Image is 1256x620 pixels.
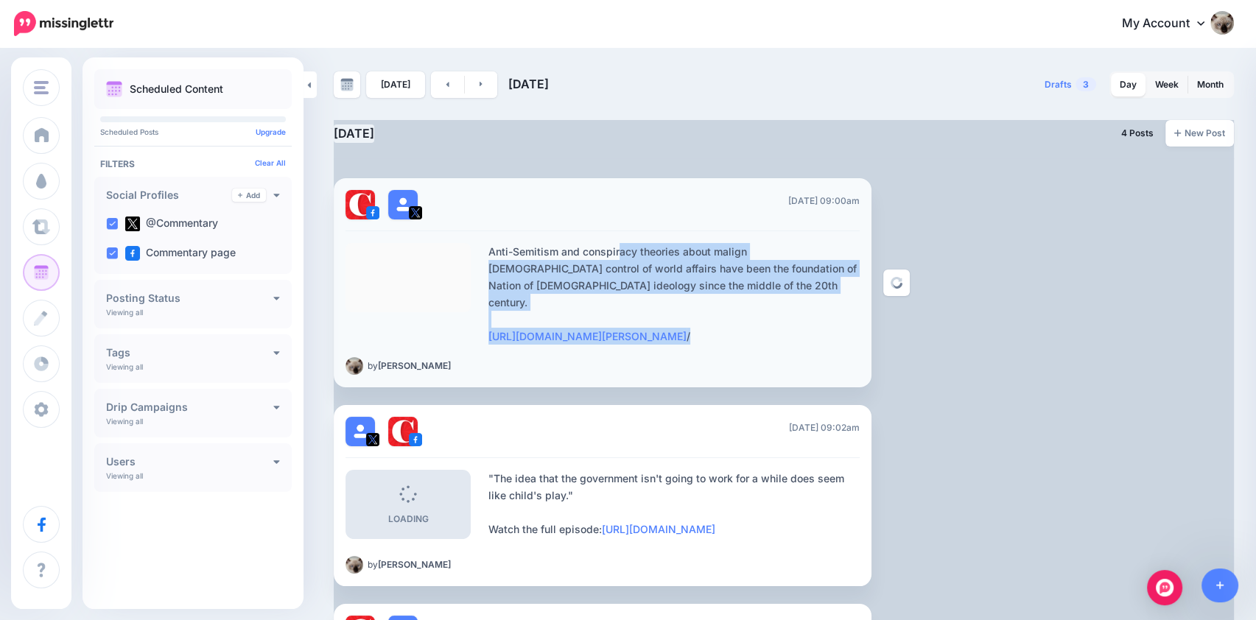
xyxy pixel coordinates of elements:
p: Scheduled Posts [100,128,286,135]
img: facebook-square.png [125,246,140,261]
a: My Account [1107,6,1234,42]
img: 291864331_468958885230530_187971914351797662_n-bsa127305.png [388,417,418,446]
img: Raf.jpg [345,556,363,574]
a: [DATE] [366,71,425,98]
p: Viewing all [106,308,143,317]
a: Clear All [255,158,286,167]
p: Scheduled Content [130,84,223,94]
img: user_default_image.png [388,190,418,219]
img: twitter-square.png [366,433,379,446]
img: facebook-square.png [366,206,379,219]
label: @Commentary [125,216,218,231]
img: facebook-square.png [409,433,422,446]
img: 291864331_468958885230530_187971914351797662_n-bsa127305.png [345,190,375,219]
img: restart-grey.png [891,277,902,289]
span: 4 Posts [1121,129,1154,138]
span: by [368,560,451,569]
span: [DATE] [508,77,549,91]
a: Add [232,189,266,202]
div: Anti-Semitism and conspiracy theories about malign [DEMOGRAPHIC_DATA] control of world affairs ha... [488,243,860,345]
h4: Users [106,457,273,467]
span: Drafts [1045,80,1072,89]
a: New Post [1165,120,1234,147]
p: Viewing all [106,471,143,480]
b: [PERSON_NAME] [378,360,451,371]
a: [URL][DOMAIN_NAME] [602,523,715,535]
img: calendar.png [106,81,122,97]
h4: Filters [100,158,286,169]
span: by [368,362,451,370]
div: "The idea that the government isn't going to work for a while does seem like child's play." Watch... [488,470,860,538]
h4: Drip Campaigns [106,402,273,412]
span: 3 [1076,77,1096,91]
div: Open Intercom Messenger [1147,570,1182,605]
img: menu.png [34,81,49,94]
p: Viewing all [106,417,143,426]
img: Raf.jpg [345,357,363,375]
h4: [DATE] [334,124,374,143]
label: Commentary page [125,246,236,261]
div: Loading [388,485,429,524]
a: [URL][DOMAIN_NAME][PERSON_NAME] [488,330,687,342]
a: Day [1111,73,1146,96]
h4: Tags [106,348,273,358]
a: Month [1188,73,1232,96]
p: Viewing all [106,362,143,371]
h4: Posting Status [106,293,273,303]
img: twitter-square.png [125,216,140,231]
img: user_default_image.png [345,417,375,446]
a: Drafts3 [1036,71,1105,98]
img: twitter-square.png [409,206,422,219]
img: Missinglettr [14,11,113,36]
img: calendar-grey-darker.png [340,78,354,91]
a: Upgrade [256,127,286,136]
h4: Social Profiles [106,190,232,200]
b: [PERSON_NAME] [378,559,451,570]
a: Week [1146,73,1187,96]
